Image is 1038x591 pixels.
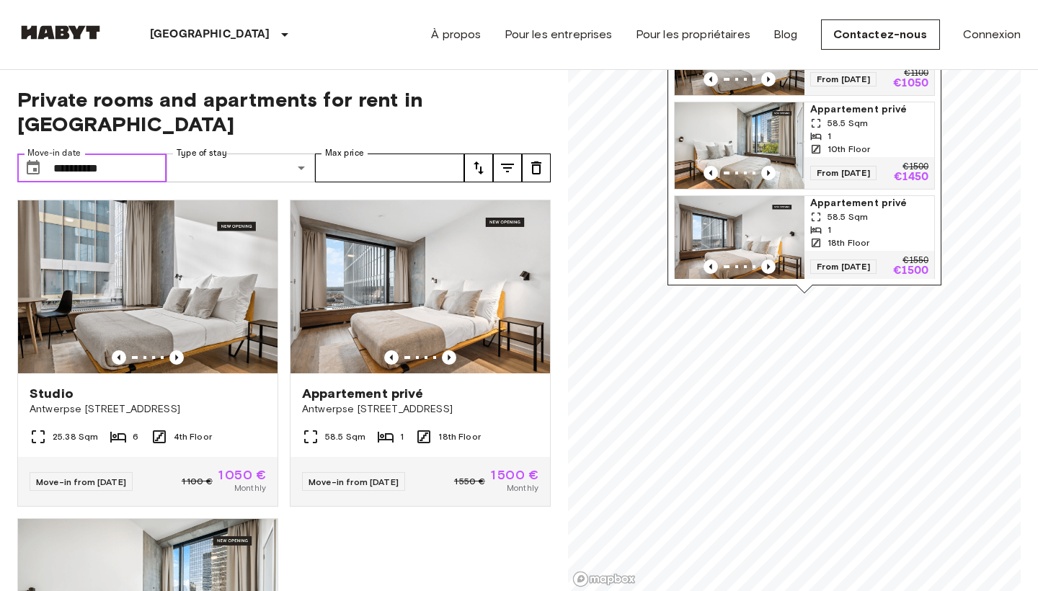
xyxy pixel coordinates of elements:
[177,147,227,159] label: Type of stay
[234,481,266,494] span: Monthly
[431,26,481,43] a: À propos
[828,223,831,236] span: 1
[828,210,868,223] span: 58.5 Sqm
[30,402,266,417] span: Antwerpse [STREET_ADDRESS]
[904,69,928,78] p: €1100
[828,130,831,143] span: 1
[218,468,266,481] span: 1 050 €
[309,476,399,487] span: Move-in from [DATE]
[493,154,522,182] button: tune
[507,481,538,494] span: Monthly
[438,430,481,443] span: 18th Floor
[169,350,184,365] button: Previous image
[704,72,718,86] button: Previous image
[902,163,928,172] p: €1500
[491,468,538,481] span: 1 500 €
[27,147,81,159] label: Move-in date
[675,196,804,283] img: Marketing picture of unit BE-23-003-074-001
[810,166,877,180] span: From [DATE]
[828,143,871,156] span: 10th Floor
[821,19,940,50] a: Contactez-nous
[761,259,776,274] button: Previous image
[674,195,935,283] a: Marketing picture of unit BE-23-003-074-001Previous imagePrevious imageAppartement privé58.5 Sqm1...
[761,72,776,86] button: Previous image
[325,430,365,443] span: 58.5 Sqm
[505,26,613,43] a: Pour les entreprises
[761,166,776,180] button: Previous image
[828,117,868,130] span: 58.5 Sqm
[174,430,212,443] span: 4th Floor
[133,430,138,443] span: 6
[400,430,404,443] span: 1
[893,265,928,277] p: €1500
[810,72,877,86] span: From [DATE]
[442,350,456,365] button: Previous image
[828,236,870,249] span: 18th Floor
[674,102,935,190] a: Marketing picture of unit BE-23-003-030-001Previous imagePrevious imageAppartement privé58.5 Sqm1...
[290,200,551,507] a: Marketing picture of unit BE-23-003-074-001Previous imagePrevious imageAppartement privéAntwerpse...
[454,475,485,488] span: 1 550 €
[773,26,798,43] a: Blog
[302,385,424,402] span: Appartement privé
[464,154,493,182] button: tune
[112,350,126,365] button: Previous image
[17,87,551,136] span: Private rooms and apartments for rent in [GEOGRAPHIC_DATA]
[19,154,48,182] button: Choose date, selected date is 1 Nov 2025
[302,402,538,417] span: Antwerpse [STREET_ADDRESS]
[384,350,399,365] button: Previous image
[18,200,278,373] img: Marketing picture of unit BE-23-003-012-001
[30,385,74,402] span: Studio
[325,147,364,159] label: Max price
[810,259,877,274] span: From [DATE]
[572,571,636,587] a: Mapbox logo
[810,102,928,117] span: Appartement privé
[810,196,928,210] span: Appartement privé
[675,102,804,189] img: Marketing picture of unit BE-23-003-030-001
[17,25,104,40] img: Habyt
[704,259,718,274] button: Previous image
[522,154,551,182] button: tune
[182,475,213,488] span: 1 100 €
[636,26,750,43] a: Pour les propriétaires
[963,26,1021,43] a: Connexion
[36,476,126,487] span: Move-in from [DATE]
[704,166,718,180] button: Previous image
[894,172,928,183] p: €1450
[150,26,270,43] p: [GEOGRAPHIC_DATA]
[17,200,278,507] a: Marketing picture of unit BE-23-003-012-001Previous imagePrevious imageStudioAntwerpse [STREET_AD...
[53,430,98,443] span: 25.38 Sqm
[290,200,550,373] img: Marketing picture of unit BE-23-003-074-001
[893,78,928,89] p: €1050
[902,257,928,265] p: €1550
